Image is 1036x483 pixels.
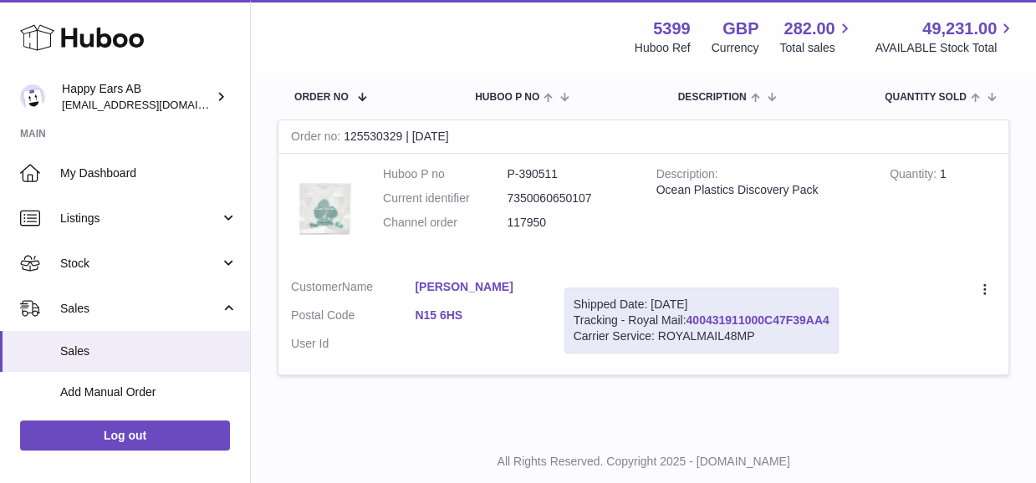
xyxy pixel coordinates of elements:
[656,182,865,198] div: Ocean Plastics Discovery Pack
[291,336,415,352] dt: User Id
[574,328,829,344] div: Carrier Service: ROYALMAIL48MP
[62,81,212,113] div: Happy Ears AB
[875,18,1016,56] a: 49,231.00 AVAILABLE Stock Total
[877,154,1008,267] td: 1
[62,98,246,111] span: [EMAIL_ADDRESS][DOMAIN_NAME]
[60,384,237,400] span: Add Manual Order
[20,84,45,109] img: 3pl@happyearsearplugs.com
[294,92,349,103] span: Order No
[779,40,854,56] span: Total sales
[291,308,415,328] dt: Postal Code
[890,167,940,185] strong: Quantity
[20,420,230,450] a: Log out
[383,166,507,182] dt: Huboo P no
[653,18,691,40] strong: 5399
[475,92,539,103] span: Huboo P no
[60,256,220,272] span: Stock
[635,40,691,56] div: Huboo Ref
[60,301,220,317] span: Sales
[722,18,758,40] strong: GBP
[383,191,507,206] dt: Current identifier
[779,18,854,56] a: 282.00 Total sales
[686,313,829,327] a: 400431911000C47F39AA4
[783,18,834,40] span: 282.00
[564,287,839,353] div: Tracking - Royal Mail:
[60,165,237,181] span: My Dashboard
[415,279,538,295] a: [PERSON_NAME]
[278,120,1008,154] div: 125530329 | [DATE]
[712,40,759,56] div: Currency
[383,215,507,231] dt: Channel order
[415,308,538,323] a: N15 6HS
[291,166,358,250] img: 53991642634710.jpg
[507,191,630,206] dd: 7350060650107
[264,454,1023,470] p: All Rights Reserved. Copyright 2025 - [DOMAIN_NAME]
[656,167,718,185] strong: Description
[60,343,237,359] span: Sales
[291,280,342,293] span: Customer
[922,18,997,40] span: 49,231.00
[677,92,746,103] span: Description
[885,92,967,103] span: Quantity Sold
[60,211,220,226] span: Listings
[574,297,829,313] div: Shipped Date: [DATE]
[291,279,415,299] dt: Name
[507,166,630,182] dd: P-390511
[291,130,344,147] strong: Order no
[507,215,630,231] dd: 117950
[875,40,1016,56] span: AVAILABLE Stock Total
